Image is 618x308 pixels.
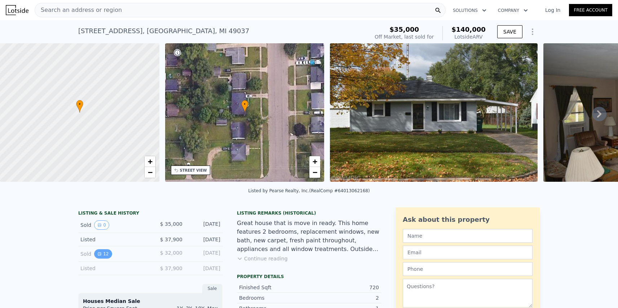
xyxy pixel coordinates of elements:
[237,274,381,280] div: Property details
[160,221,182,227] span: $ 35,000
[375,33,434,40] div: Off Market, last sold for
[309,156,320,167] a: Zoom in
[188,265,220,272] div: [DATE]
[94,220,109,230] button: View historical data
[180,168,207,173] div: STREET VIEW
[403,246,533,259] input: Email
[83,298,218,305] div: Houses Median Sale
[537,6,569,14] a: Log In
[78,210,222,217] div: LISTING & SALE HISTORY
[145,167,155,178] a: Zoom out
[160,237,182,242] span: $ 37,900
[389,26,419,33] span: $35,000
[6,5,28,15] img: Lotside
[403,262,533,276] input: Phone
[248,188,370,193] div: Listed by Pearse Realty, Inc. (RealComp #64013062168)
[188,220,220,230] div: [DATE]
[80,249,145,259] div: Sold
[313,168,317,177] span: −
[239,284,309,291] div: Finished Sqft
[237,255,288,262] button: Continue reading
[403,215,533,225] div: Ask about this property
[241,100,248,113] div: •
[80,265,145,272] div: Listed
[35,6,122,14] span: Search an address or region
[451,33,486,40] div: Lotside ARV
[309,167,320,178] a: Zoom out
[239,294,309,302] div: Bedrooms
[309,294,379,302] div: 2
[451,26,486,33] span: $140,000
[497,25,522,38] button: SAVE
[525,25,540,39] button: Show Options
[160,250,182,256] span: $ 32,000
[492,4,534,17] button: Company
[447,4,492,17] button: Solutions
[569,4,612,16] a: Free Account
[202,284,222,293] div: Sale
[147,168,152,177] span: −
[237,210,381,216] div: Listing Remarks (Historical)
[313,157,317,166] span: +
[309,284,379,291] div: 720
[403,229,533,243] input: Name
[145,156,155,167] a: Zoom in
[237,219,381,254] div: Great house that is move in ready. This home features 2 bedrooms, replacement windows, new bath, ...
[80,220,145,230] div: Sold
[160,265,182,271] span: $ 37,900
[76,101,83,107] span: •
[76,100,83,113] div: •
[78,26,249,36] div: [STREET_ADDRESS] , [GEOGRAPHIC_DATA] , MI 49037
[147,157,152,166] span: +
[188,236,220,243] div: [DATE]
[330,43,538,182] img: Sale: 140058314 Parcel: 52560579
[188,249,220,259] div: [DATE]
[241,101,248,107] span: •
[80,236,145,243] div: Listed
[94,249,112,259] button: View historical data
